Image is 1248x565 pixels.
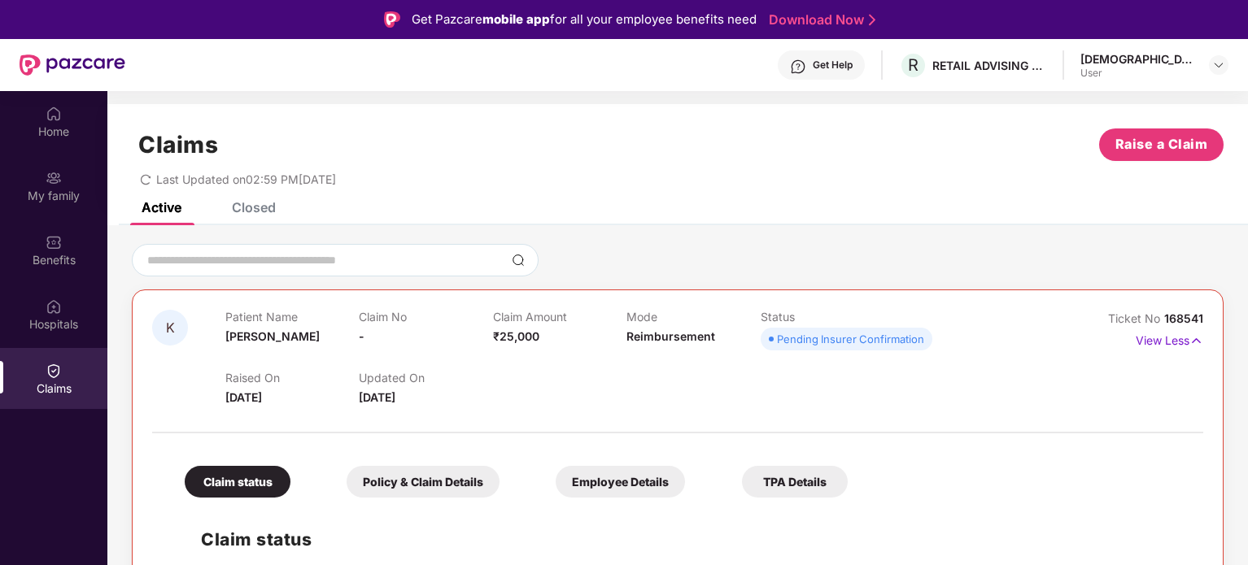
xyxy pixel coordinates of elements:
img: svg+xml;base64,PHN2ZyBpZD0iSG9zcGl0YWxzIiB4bWxucz0iaHR0cDovL3d3dy53My5vcmcvMjAwMC9zdmciIHdpZHRoPS... [46,298,62,315]
span: - [359,329,364,343]
span: [DATE] [225,390,262,404]
img: svg+xml;base64,PHN2ZyBpZD0iQmVuZWZpdHMiIHhtbG5zPSJodHRwOi8vd3d3LnczLm9yZy8yMDAwL3N2ZyIgd2lkdGg9Ij... [46,234,62,250]
img: Stroke [869,11,875,28]
img: svg+xml;base64,PHN2ZyBpZD0iRHJvcGRvd24tMzJ4MzIiIHhtbG5zPSJodHRwOi8vd3d3LnczLm9yZy8yMDAwL3N2ZyIgd2... [1212,59,1225,72]
p: Patient Name [225,310,359,324]
span: [PERSON_NAME] [225,329,320,343]
a: Download Now [769,11,871,28]
span: [DATE] [359,390,395,404]
img: svg+xml;base64,PHN2ZyBpZD0iQ2xhaW0iIHhtbG5zPSJodHRwOi8vd3d3LnczLm9yZy8yMDAwL3N2ZyIgd2lkdGg9IjIwIi... [46,363,62,379]
span: redo [140,172,151,186]
div: Get Pazcare for all your employee benefits need [412,10,757,29]
span: Ticket No [1108,311,1164,325]
span: ₹25,000 [493,329,539,343]
div: Active [142,199,181,215]
button: Raise a Claim [1099,128,1224,161]
img: svg+xml;base64,PHN2ZyB4bWxucz0iaHR0cDovL3d3dy53My5vcmcvMjAwMC9zdmciIHdpZHRoPSIxNyIgaGVpZ2h0PSIxNy... [1189,332,1203,350]
div: User [1080,67,1194,80]
p: Mode [626,310,760,324]
img: svg+xml;base64,PHN2ZyB3aWR0aD0iMjAiIGhlaWdodD0iMjAiIHZpZXdCb3g9IjAgMCAyMCAyMCIgZmlsbD0ibm9uZSIgeG... [46,170,62,186]
div: Pending Insurer Confirmation [777,331,924,347]
img: svg+xml;base64,PHN2ZyBpZD0iSG9tZSIgeG1sbnM9Imh0dHA6Ly93d3cudzMub3JnLzIwMDAvc3ZnIiB3aWR0aD0iMjAiIG... [46,106,62,122]
h1: Claims [138,131,218,159]
div: RETAIL ADVISING SERVICES LLP [932,58,1046,73]
div: Get Help [813,59,853,72]
img: Logo [384,11,400,28]
p: Raised On [225,371,359,385]
p: Claim Amount [493,310,626,324]
span: R [908,55,919,75]
span: Reimbursement [626,329,715,343]
img: New Pazcare Logo [20,54,125,76]
h2: Claim status [201,526,1187,553]
p: Updated On [359,371,492,385]
img: svg+xml;base64,PHN2ZyBpZD0iSGVscC0zMngzMiIgeG1sbnM9Imh0dHA6Ly93d3cudzMub3JnLzIwMDAvc3ZnIiB3aWR0aD... [790,59,806,75]
div: [DEMOGRAPHIC_DATA] [1080,51,1194,67]
span: Raise a Claim [1115,134,1208,154]
div: Claim status [185,466,290,498]
img: svg+xml;base64,PHN2ZyBpZD0iU2VhcmNoLTMyeDMyIiB4bWxucz0iaHR0cDovL3d3dy53My5vcmcvMjAwMC9zdmciIHdpZH... [512,254,525,267]
p: Status [761,310,894,324]
span: K [166,321,175,335]
p: Claim No [359,310,492,324]
strong: mobile app [482,11,550,27]
div: Closed [232,199,276,215]
div: TPA Details [742,466,848,498]
div: Employee Details [556,466,685,498]
div: Policy & Claim Details [347,466,500,498]
p: View Less [1136,328,1203,350]
span: 168541 [1164,311,1203,325]
span: Last Updated on 02:59 PM[DATE] [156,172,336,186]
